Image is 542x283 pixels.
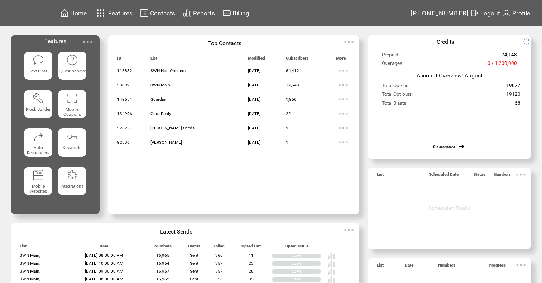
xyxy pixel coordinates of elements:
img: ellypsis.svg [336,121,350,135]
span: 93092 [117,82,130,88]
span: Keywords [63,145,81,150]
span: [DATE] [248,140,260,145]
span: [PERSON_NAME] Seeds [150,126,195,131]
span: List [377,263,384,271]
span: SWN Main, [20,269,40,274]
span: SWN Main, [20,253,40,258]
span: Features [108,10,133,17]
img: mobile-websites.svg [33,169,44,181]
img: creidtcard.svg [222,9,231,18]
img: auto-responders.svg [33,131,44,142]
span: Total Blasts: [382,100,407,109]
span: Profile [512,10,530,17]
span: [DATE] 08:00:00 PM [85,253,123,258]
span: ID [117,56,121,64]
span: SWN Main, [20,277,40,282]
img: poll%20-%20white.svg [327,268,335,275]
span: 17,643 [286,82,299,88]
span: Credits [437,38,454,45]
img: questionnaire.svg [66,54,78,66]
span: Kiosk Builder [26,107,51,112]
a: Text Blast [24,52,52,84]
a: Keywords [58,128,86,161]
img: ellypsis.svg [342,35,356,49]
span: Scheduled Date [429,172,459,180]
span: Home [70,10,87,17]
span: 360 [215,253,223,258]
span: Modified [248,56,265,64]
span: Opted Out [241,244,261,252]
span: Total Opt-outs: [382,91,413,100]
img: chart.svg [183,9,192,18]
img: poll%20-%20white.svg [327,252,335,260]
a: Features [93,6,134,20]
span: GoodReply [150,111,171,116]
img: keywords.svg [66,131,78,142]
span: Total Opt-ins: [382,83,409,91]
img: ellypsis.svg [514,258,528,272]
a: Profile [501,8,531,19]
span: [DATE] [248,68,260,73]
a: Home [59,8,88,19]
span: List [150,56,157,64]
span: List [20,244,27,252]
span: 134996 [117,111,132,116]
span: 9 [286,126,288,131]
img: exit.svg [470,9,479,18]
img: ellypsis.svg [336,78,350,92]
span: [DATE] [248,126,260,131]
span: Status [188,244,200,252]
span: [DATE] [248,97,260,102]
img: ellypsis.svg [342,223,356,237]
span: Date [100,244,108,252]
img: integrations.svg [66,169,78,181]
span: SWN Main [150,82,170,88]
span: Overages: [382,61,403,69]
span: Opted Out % [285,244,309,252]
span: SWN Main, [20,261,40,266]
span: Sent [190,261,198,266]
span: Mobile Coupons [63,107,81,117]
span: 28 [249,269,254,274]
a: Contacts [139,8,176,19]
a: Mobile Websites [24,167,52,199]
img: ellypsis.svg [336,135,350,150]
span: 0 / 1,200,000 [488,61,517,69]
a: Reports [182,8,216,19]
span: 16,962 [156,277,169,282]
span: Guardian [150,97,168,102]
span: Numbers [494,172,511,180]
span: Integrations [61,184,83,189]
span: [DATE] 08:00:00 AM [85,277,123,282]
div: 0.06% [292,254,321,258]
span: Logout [480,10,500,17]
span: [PHONE_NUMBER] [411,10,469,17]
span: Sent [190,269,198,274]
a: Logout [469,8,501,19]
img: ellypsis.svg [81,35,95,49]
span: 357 [215,261,223,266]
span: 118832 [117,68,132,73]
span: Latest Sends [160,228,192,235]
span: 16,965 [156,253,169,258]
img: refresh.png [523,38,536,45]
span: 35 [249,277,254,282]
span: 16,957 [156,269,169,274]
span: Mobile Websites [29,184,47,194]
img: features.svg [95,7,107,19]
a: Auto Responders [24,128,52,161]
a: Integrations [58,167,86,199]
span: [DATE] 09:30:00 AM [85,269,123,274]
span: 356 [215,277,223,282]
img: coupons.svg [66,93,78,104]
span: Questionnaire [59,69,86,74]
img: poll%20-%20white.svg [327,260,335,268]
span: 174,148 [499,52,517,61]
a: Billing [221,8,250,19]
span: 64,412 [286,68,299,73]
img: ellypsis.svg [336,63,350,78]
span: Numbers [438,263,455,271]
span: 1,956 [286,97,297,102]
span: Contacts [150,10,175,17]
span: Text Blast [29,69,47,74]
